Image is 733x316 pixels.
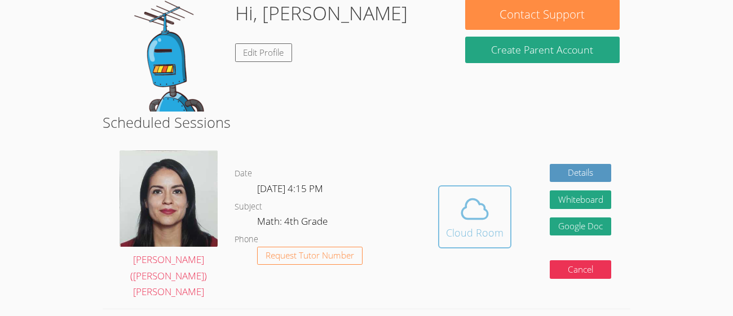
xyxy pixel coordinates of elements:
[120,150,218,300] a: [PERSON_NAME] ([PERSON_NAME]) [PERSON_NAME]
[257,213,330,233] dd: Math: 4th Grade
[465,37,620,63] button: Create Parent Account
[550,217,612,236] a: Google Doc
[266,251,354,260] span: Request Tutor Number
[446,225,504,241] div: Cloud Room
[550,260,612,279] button: Cancel
[235,200,262,214] dt: Subject
[550,190,612,209] button: Whiteboard
[103,112,630,133] h2: Scheduled Sessions
[235,167,252,181] dt: Date
[257,182,323,195] span: [DATE] 4:15 PM
[120,150,218,247] img: picture.jpeg
[438,185,511,248] button: Cloud Room
[235,233,258,247] dt: Phone
[257,247,363,265] button: Request Tutor Number
[235,43,293,62] a: Edit Profile
[550,164,612,183] a: Details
